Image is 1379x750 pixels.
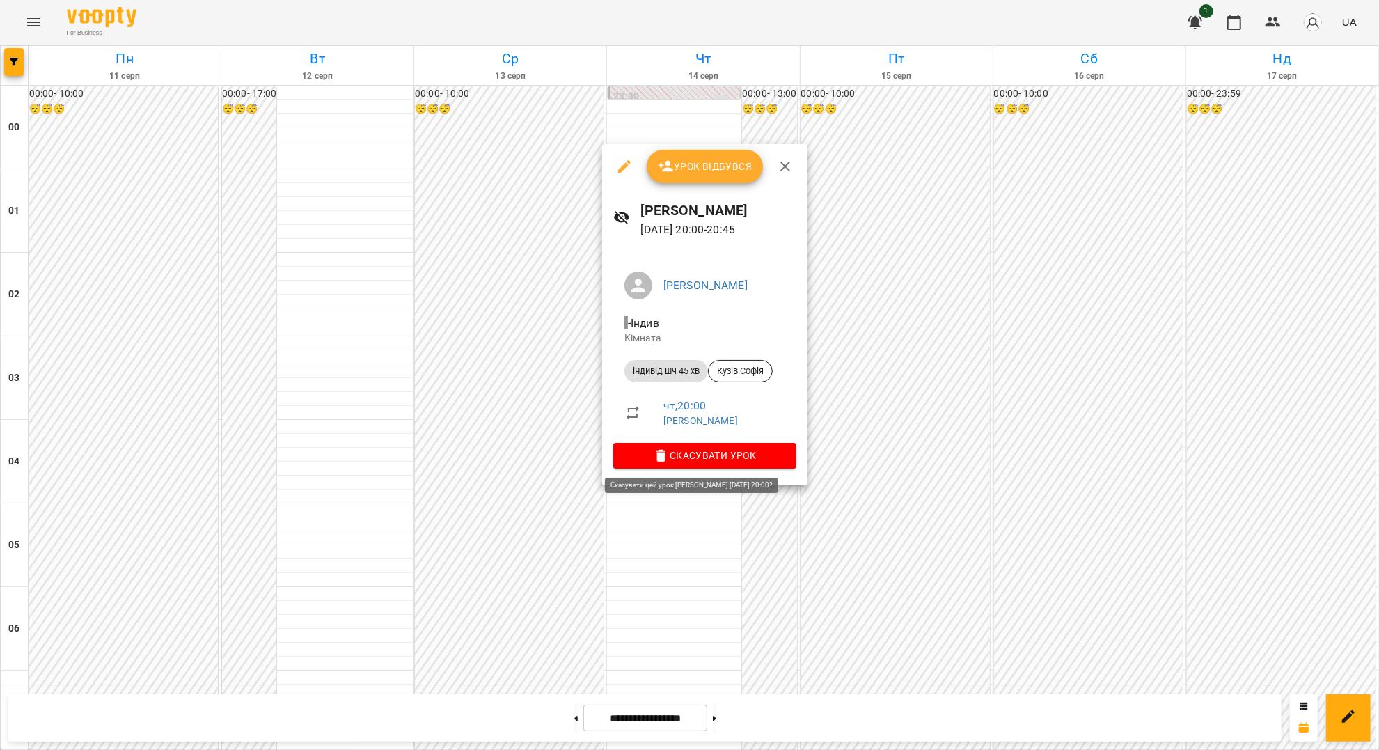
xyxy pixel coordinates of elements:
[624,365,708,377] span: індивід шч 45 хв
[709,365,772,377] span: Кузів Софія
[641,200,796,221] h6: [PERSON_NAME]
[708,360,773,382] div: Кузів Софія
[624,316,662,329] span: - Індив
[624,447,785,464] span: Скасувати Урок
[613,443,796,468] button: Скасувати Урок
[624,331,785,345] p: Кімната
[658,158,752,175] span: Урок відбувся
[663,279,748,292] a: [PERSON_NAME]
[641,221,796,238] p: [DATE] 20:00 - 20:45
[663,415,738,426] a: [PERSON_NAME]
[663,399,706,412] a: чт , 20:00
[647,150,764,183] button: Урок відбувся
